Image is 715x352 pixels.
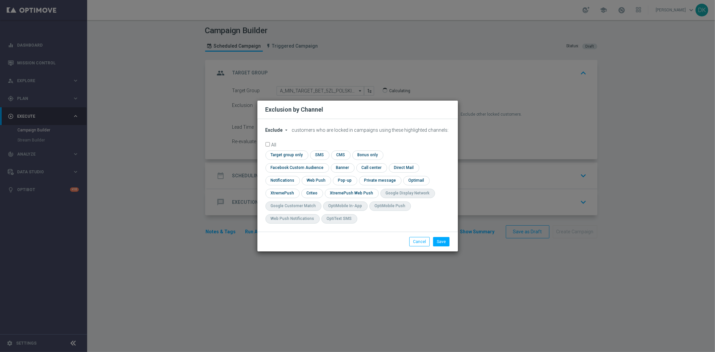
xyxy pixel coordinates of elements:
div: Google Display Network [386,190,430,196]
button: Save [433,237,450,246]
div: OptiMobile In-App [329,203,362,209]
div: OptiMobile Push [375,203,406,209]
div: OptiText SMS [327,216,352,222]
h2: Exclusion by Channel [265,106,323,114]
div: customers who are locked in campaigns using these highlighted channels: [265,127,450,133]
div: Google Customer Match [271,203,316,209]
button: Exclude arrow_drop_down [265,127,291,133]
button: Cancel [409,237,430,246]
i: arrow_drop_down [284,127,289,133]
span: Exclude [265,127,283,133]
label: All [272,142,277,146]
div: Web Push Notifications [271,216,314,222]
